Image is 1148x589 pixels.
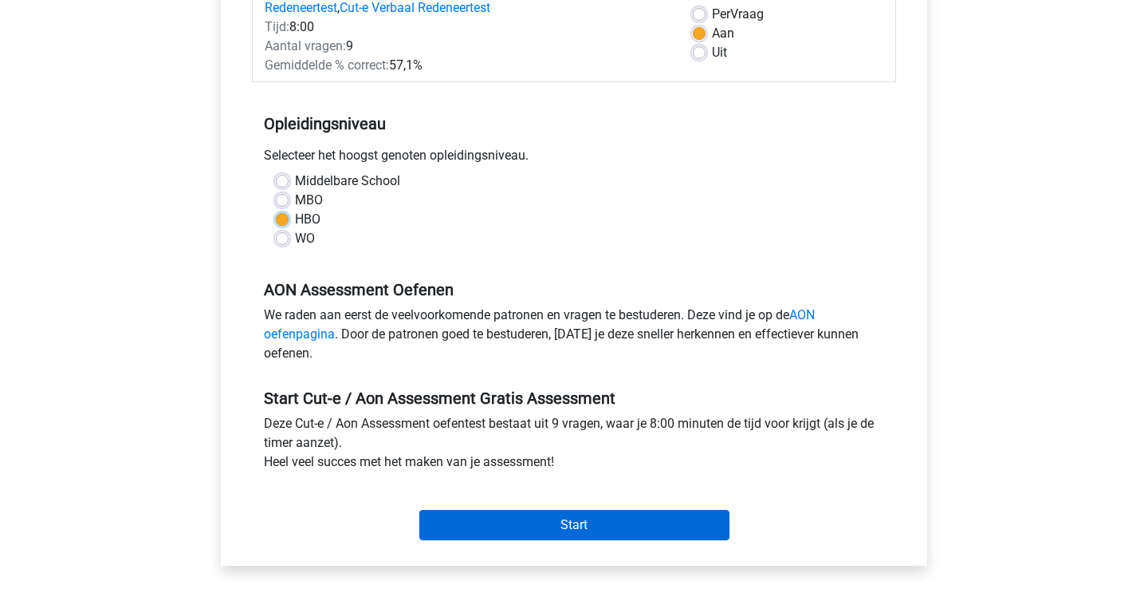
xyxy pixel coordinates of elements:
div: We raden aan eerst de veelvoorkomende patronen en vragen te bestuderen. Deze vind je op de . Door... [252,306,896,370]
h5: Start Cut-e / Aon Assessment Gratis Assessment [264,389,884,408]
div: Deze Cut-e / Aon Assessment oefentest bestaat uit 9 vragen, waar je 8:00 minuten de tijd voor kri... [252,414,896,478]
label: Middelbare School [295,172,400,191]
h5: AON Assessment Oefenen [264,280,884,299]
label: HBO [295,210,320,229]
input: Start [419,510,729,540]
span: Per [712,6,730,22]
label: WO [295,229,315,248]
div: Selecteer het hoogst genoten opleidingsniveau. [252,146,896,172]
h5: Opleidingsniveau [264,108,884,140]
span: Aantal vragen: [265,38,346,53]
label: Vraag [712,5,764,24]
a: AON oefenpagina [264,307,815,342]
div: 9 [253,37,681,56]
div: 8:00 [253,18,681,37]
div: 57,1% [253,56,681,75]
span: Gemiddelde % correct: [265,57,389,73]
label: Aan [712,24,734,43]
span: Tijd: [265,19,289,34]
label: Uit [712,43,727,62]
label: MBO [295,191,323,210]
